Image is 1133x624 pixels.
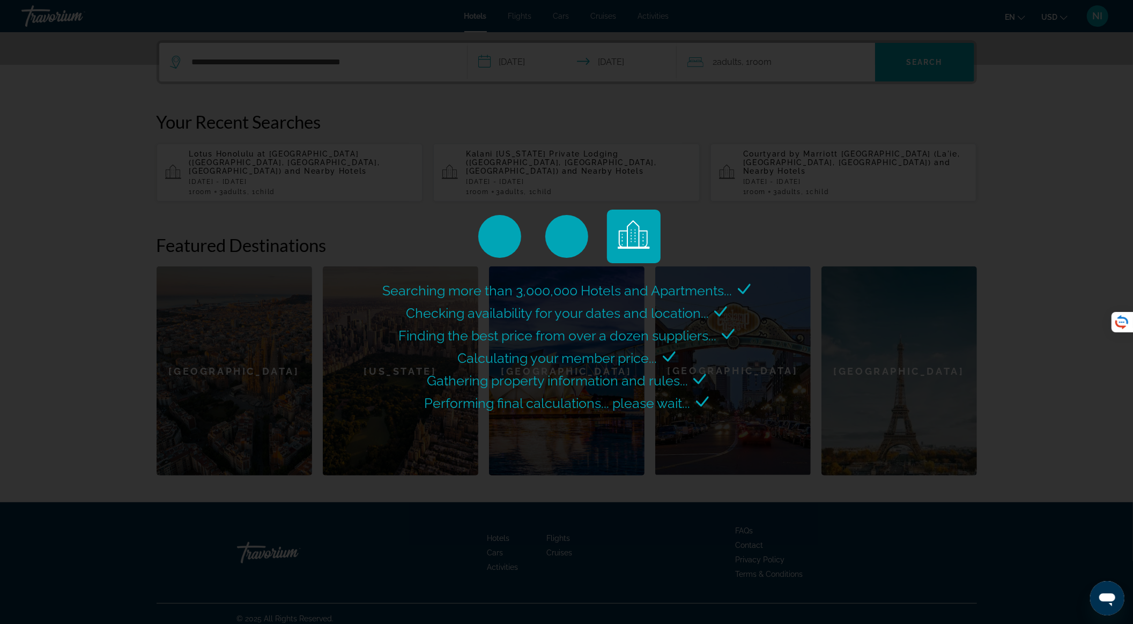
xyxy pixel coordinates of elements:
span: Finding the best price from over a dozen suppliers... [398,328,716,344]
span: Searching more than 3,000,000 Hotels and Apartments... [383,283,732,299]
span: Gathering property information and rules... [427,373,688,389]
span: Checking availability for your dates and location... [406,305,709,321]
iframe: Кнопка для запуску вікна повідомлень [1090,581,1124,615]
span: Calculating your member price... [458,350,657,366]
span: Performing final calculations... please wait... [425,395,691,411]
